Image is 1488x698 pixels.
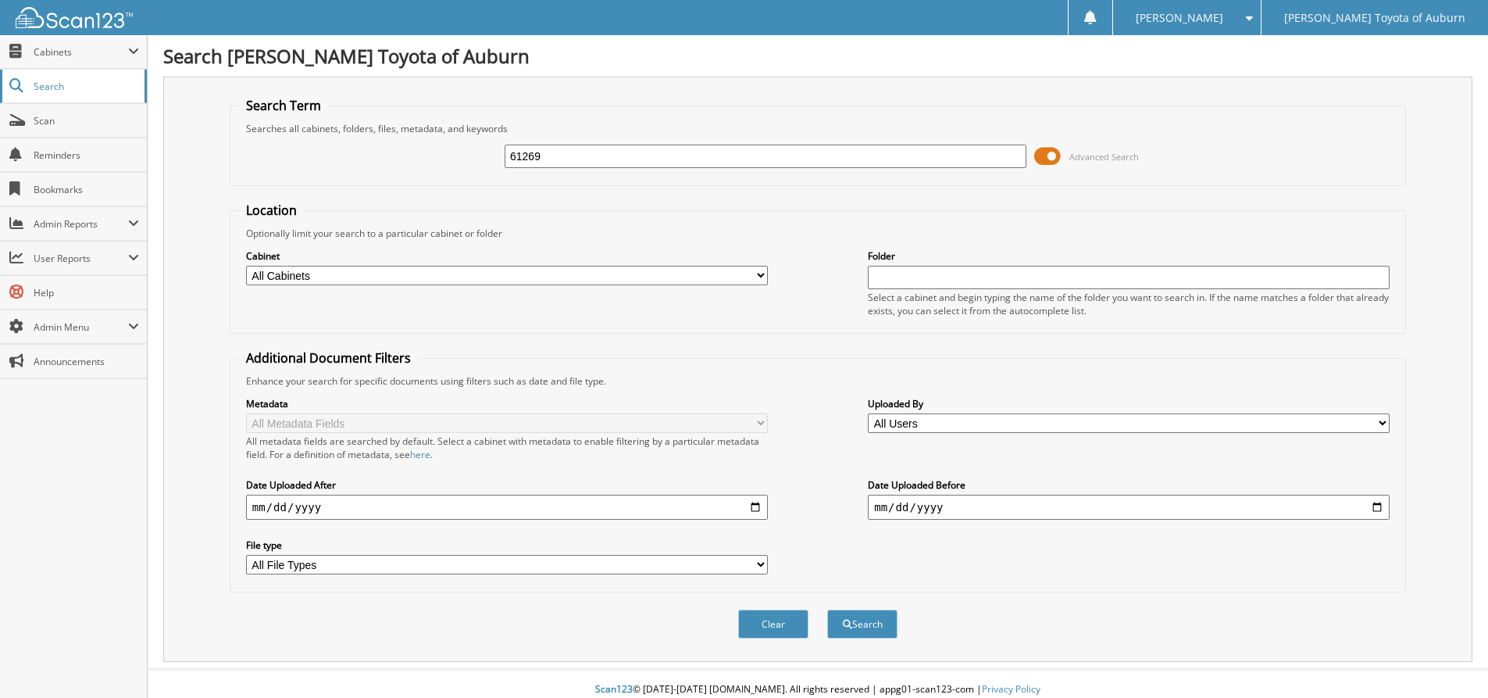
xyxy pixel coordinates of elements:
div: All metadata fields are searched by default. Select a cabinet with metadata to enable filtering b... [246,435,768,461]
label: Date Uploaded After [246,478,768,492]
span: User Reports [34,252,128,265]
input: end [868,495,1390,520]
div: Enhance your search for specific documents using filters such as date and file type. [238,374,1397,388]
label: Uploaded By [868,397,1390,410]
iframe: Chat Widget [1410,623,1488,698]
legend: Additional Document Filters [238,349,419,367]
span: [PERSON_NAME] [1136,13,1223,23]
div: Select a cabinet and begin typing the name of the folder you want to search in. If the name match... [868,291,1390,317]
label: Date Uploaded Before [868,478,1390,492]
legend: Location [238,202,305,219]
label: Cabinet [246,249,768,263]
span: Bookmarks [34,183,139,196]
span: Admin Reports [34,217,128,231]
span: Announcements [34,355,139,368]
h1: Search [PERSON_NAME] Toyota of Auburn [163,43,1472,69]
span: Scan [34,114,139,127]
div: Searches all cabinets, folders, files, metadata, and keywords [238,122,1397,135]
span: Advanced Search [1069,151,1139,163]
label: Folder [868,249,1390,263]
label: File type [246,539,768,552]
a: here [410,448,430,461]
img: scan123-logo-white.svg [16,7,133,28]
div: Optionally limit your search to a particular cabinet or folder [238,227,1397,240]
span: Cabinets [34,45,128,59]
button: Clear [738,610,808,639]
span: Admin Menu [34,320,128,334]
span: Scan123 [595,682,633,696]
span: Reminders [34,149,139,162]
input: start [246,495,768,520]
span: Search [34,80,137,93]
a: Privacy Policy [982,682,1040,696]
legend: Search Term [238,97,329,114]
span: [PERSON_NAME] Toyota of Auburn [1284,13,1465,23]
label: Metadata [246,397,768,410]
span: Help [34,286,139,299]
button: Search [827,610,897,639]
